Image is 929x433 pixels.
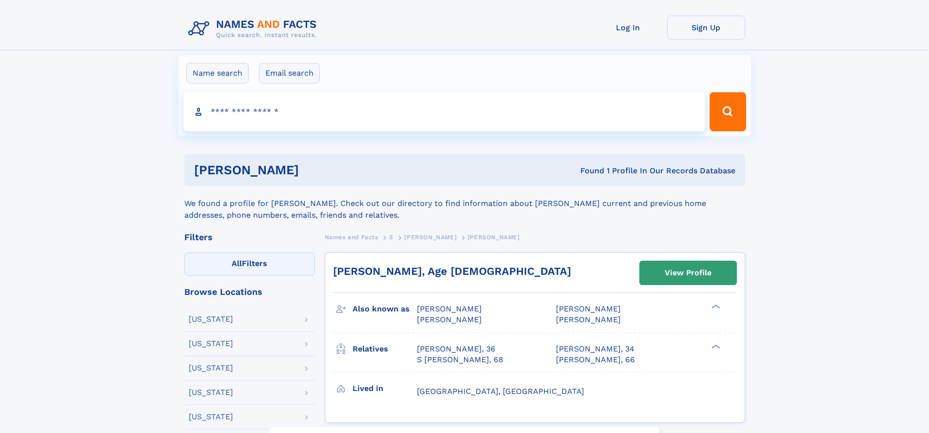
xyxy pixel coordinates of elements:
[640,261,736,285] a: View Profile
[556,315,621,324] span: [PERSON_NAME]
[556,344,634,354] a: [PERSON_NAME], 34
[189,340,233,348] div: [US_STATE]
[184,233,315,242] div: Filters
[709,343,721,350] div: ❯
[417,344,495,354] a: [PERSON_NAME], 36
[189,389,233,396] div: [US_STATE]
[353,380,417,397] h3: Lived in
[333,265,571,277] a: [PERSON_NAME], Age [DEMOGRAPHIC_DATA]
[189,315,233,323] div: [US_STATE]
[184,252,315,276] label: Filters
[710,92,746,131] button: Search Button
[417,387,584,396] span: [GEOGRAPHIC_DATA], [GEOGRAPHIC_DATA]
[184,288,315,296] div: Browse Locations
[468,234,520,241] span: [PERSON_NAME]
[353,301,417,317] h3: Also known as
[184,16,325,42] img: Logo Names and Facts
[665,262,712,284] div: View Profile
[183,92,706,131] input: search input
[556,354,635,365] a: [PERSON_NAME], 66
[325,231,378,243] a: Names and Facts
[389,231,394,243] a: S
[404,234,456,241] span: [PERSON_NAME]
[404,231,456,243] a: [PERSON_NAME]
[417,315,482,324] span: [PERSON_NAME]
[709,304,721,310] div: ❯
[417,354,503,365] a: S [PERSON_NAME], 68
[589,16,667,40] a: Log In
[389,234,394,241] span: S
[189,413,233,421] div: [US_STATE]
[194,164,440,176] h1: [PERSON_NAME]
[417,304,482,313] span: [PERSON_NAME]
[184,186,745,221] div: We found a profile for [PERSON_NAME]. Check out our directory to find information about [PERSON_N...
[556,304,621,313] span: [PERSON_NAME]
[439,165,735,176] div: Found 1 Profile In Our Records Database
[186,63,249,83] label: Name search
[232,259,242,268] span: All
[353,341,417,357] h3: Relatives
[667,16,745,40] a: Sign Up
[189,364,233,372] div: [US_STATE]
[259,63,320,83] label: Email search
